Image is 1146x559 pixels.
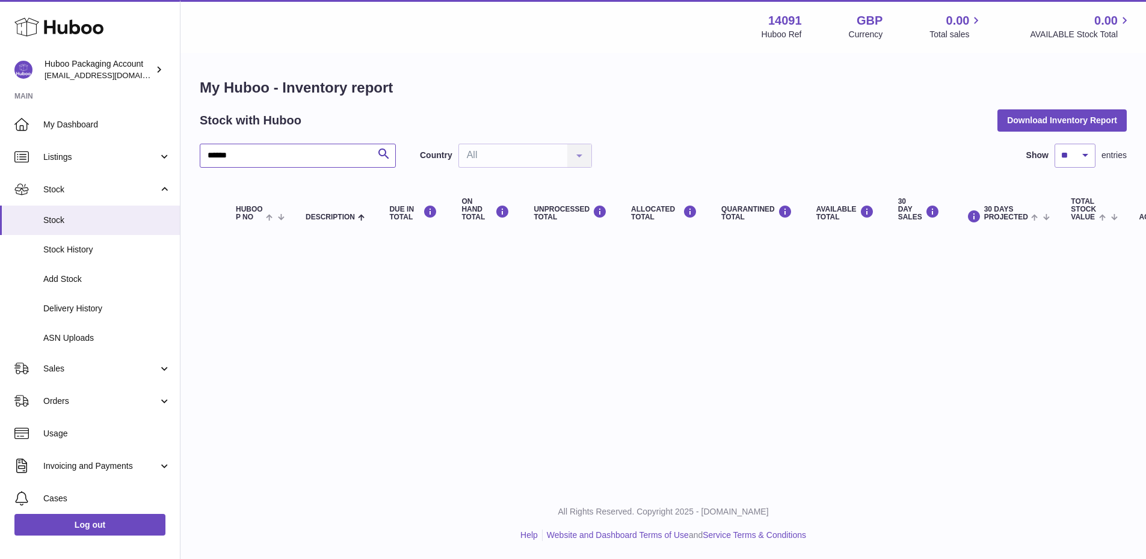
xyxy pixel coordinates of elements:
a: Service Terms & Conditions [703,530,806,540]
div: AVAILABLE Total [816,205,874,221]
h2: Stock with Huboo [200,112,301,129]
div: UNPROCESSED Total [534,205,607,221]
img: internalAdmin-14091@internal.huboo.com [14,61,32,79]
span: Sales [43,363,158,374]
h1: My Huboo - Inventory report [200,78,1127,97]
div: ON HAND Total [461,198,510,222]
div: QUARANTINED Total [721,205,792,221]
a: 0.00 AVAILABLE Stock Total [1030,13,1132,40]
span: Total stock value [1071,198,1096,222]
a: 0.00 Total sales [929,13,983,40]
span: Orders [43,396,158,407]
strong: 14091 [768,13,802,29]
span: My Dashboard [43,119,171,130]
div: Huboo Packaging Account [45,58,153,81]
span: Listings [43,151,158,163]
span: Huboo P no [236,206,263,221]
span: 30 DAYS PROJECTED [984,206,1028,221]
a: Help [520,530,538,540]
span: [EMAIL_ADDRESS][DOMAIN_NAME] [45,70,177,80]
span: Cases [43,493,171,504]
p: All Rights Reserved. Copyright 2025 - [DOMAIN_NAME] [190,506,1136,518]
div: ALLOCATED Total [631,205,697,221]
span: Usage [43,428,171,439]
button: Download Inventory Report [997,109,1127,131]
span: Add Stock [43,273,171,285]
span: Stock [43,215,171,226]
span: Stock History [43,244,171,255]
span: 0.00 [946,13,970,29]
div: Currency [849,29,883,40]
span: 0.00 [1094,13,1118,29]
a: Log out [14,514,165,536]
span: Delivery History [43,303,171,314]
label: Country [420,150,452,161]
a: Website and Dashboard Terms of Use [547,530,689,540]
div: Huboo Ref [762,29,802,40]
span: Invoicing and Payments [43,460,158,472]
div: 30 DAY SALES [898,198,940,222]
li: and [543,530,806,541]
span: Description [306,213,355,221]
div: DUE IN TOTAL [389,205,437,221]
span: AVAILABLE Stock Total [1030,29,1132,40]
span: ASN Uploads [43,332,171,344]
span: Stock [43,184,158,195]
strong: GBP [857,13,883,29]
label: Show [1026,150,1049,161]
span: Total sales [929,29,983,40]
span: entries [1101,150,1127,161]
